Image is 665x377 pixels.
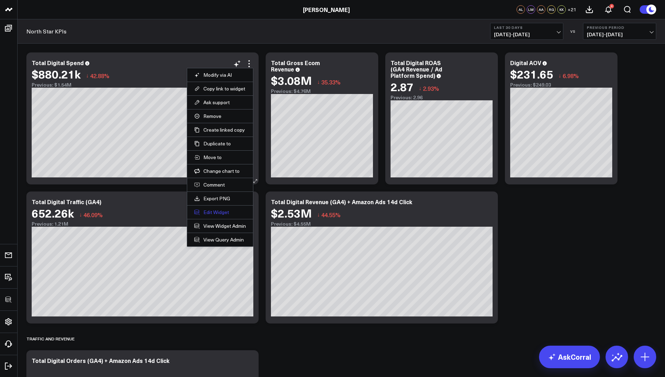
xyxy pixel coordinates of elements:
[194,209,246,215] button: Edit Widget
[194,168,246,174] button: Change chart to
[568,5,576,14] button: +21
[271,221,493,227] div: Previous: $4.55M
[587,25,652,30] b: Previous Period
[271,198,412,206] div: Total Digital Revenue (GA4) + Amazon Ads 14d Click
[194,86,246,92] button: Copy link to widget
[83,211,103,219] span: 46.09%
[317,77,320,87] span: ↓
[194,99,246,106] button: Ask support
[587,32,652,37] span: [DATE] - [DATE]
[494,32,559,37] span: [DATE] - [DATE]
[321,78,341,86] span: 35.33%
[271,207,312,219] div: $2.53M
[568,7,576,12] span: + 21
[194,154,246,161] button: Move to
[510,82,612,88] div: Previous: $249.03
[32,198,101,206] div: Total Digital Traffic (GA4)
[391,80,413,93] div: 2.87
[32,207,74,219] div: 652.26k
[537,5,545,14] div: AA
[194,237,246,243] a: View Query Admin
[271,59,320,73] div: Total Gross Ecom Revenue
[494,25,559,30] b: Last 30 Days
[26,331,75,347] div: Traffic and revenue
[271,88,373,94] div: Previous: $4.76M
[32,59,84,67] div: Total Digital Spend
[194,140,246,147] button: Duplicate to
[194,127,246,133] button: Create linked copy
[539,346,600,368] a: AskCorral
[510,59,541,67] div: Digital AOV
[303,6,350,13] a: [PERSON_NAME]
[194,182,246,188] button: Comment
[558,71,561,80] span: ↓
[32,68,81,80] div: $880.21k
[490,23,563,40] button: Last 30 Days[DATE]-[DATE]
[90,72,109,80] span: 42.88%
[271,74,312,87] div: $3.08M
[86,71,89,80] span: ↓
[317,210,320,219] span: ↓
[321,211,341,219] span: 44.55%
[517,5,525,14] div: AL
[194,72,246,78] button: Modify via AI
[32,221,253,227] div: Previous: 1.21M
[419,84,422,93] span: ↓
[567,29,579,33] div: VS
[609,4,614,8] div: 4
[194,223,246,229] a: View Widget Admin
[527,5,535,14] div: LM
[194,113,246,119] button: Remove
[583,23,656,40] button: Previous Period[DATE]-[DATE]
[391,95,493,100] div: Previous: 2.96
[557,5,566,14] div: KK
[32,82,253,88] div: Previous: $1.54M
[26,27,66,35] a: North Star KPIs
[194,195,246,202] a: Export PNG
[391,59,442,79] div: Total Digital ROAS (GA4 Revenue / Ad Platform Spend)
[79,210,82,219] span: ↓
[32,357,170,364] div: Total Digital Orders (GA4) + Amazon Ads 14d Click
[423,84,439,92] span: 2.93%
[547,5,556,14] div: RG
[563,72,579,80] span: 6.98%
[510,68,553,80] div: $231.65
